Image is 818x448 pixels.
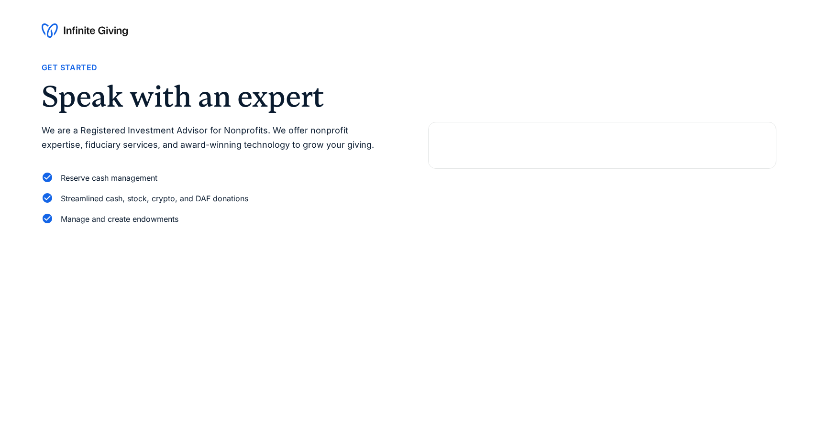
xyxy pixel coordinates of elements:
div: Get Started [42,61,97,74]
p: We are a Registered Investment Advisor for Nonprofits. We offer nonprofit expertise, fiduciary se... [42,123,390,153]
div: Manage and create endowments [61,213,178,226]
h2: Speak with an expert [42,82,390,111]
div: Reserve cash management [61,172,157,185]
div: Streamlined cash, stock, crypto, and DAF donations [61,192,248,205]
